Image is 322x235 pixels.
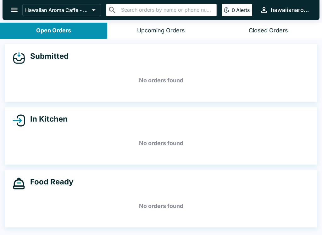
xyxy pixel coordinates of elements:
[25,7,89,13] p: Hawaiian Aroma Caffe - Waikiki Beachcomber
[25,177,73,187] h4: Food Ready
[25,52,69,61] h4: Submitted
[13,195,309,217] h5: No orders found
[22,4,101,16] button: Hawaiian Aroma Caffe - Waikiki Beachcomber
[36,27,71,34] div: Open Orders
[25,114,68,124] h4: In Kitchen
[13,69,309,92] h5: No orders found
[137,27,185,34] div: Upcoming Orders
[13,132,309,155] h5: No orders found
[119,6,214,14] input: Search orders by name or phone number
[257,3,312,17] button: hawaiianaromacaffe
[232,7,235,13] p: 0
[6,2,22,18] button: open drawer
[271,6,309,14] div: hawaiianaromacaffe
[249,27,288,34] div: Closed Orders
[236,7,250,13] p: Alerts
